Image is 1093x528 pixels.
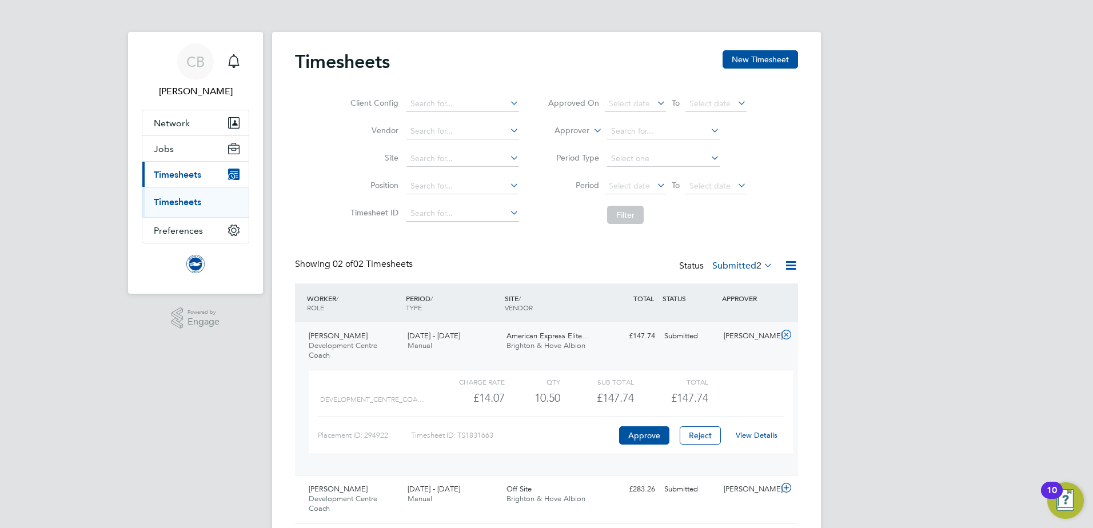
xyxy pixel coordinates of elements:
[671,391,708,405] span: £147.74
[502,288,601,318] div: SITE
[719,480,779,499] div: [PERSON_NAME]
[142,218,249,243] button: Preferences
[689,98,731,109] span: Select date
[1047,482,1084,519] button: Open Resource Center, 10 new notifications
[188,317,220,327] span: Engage
[307,303,324,312] span: ROLE
[506,331,589,341] span: American Express Elite…
[186,54,205,69] span: CB
[660,327,719,346] div: Submitted
[538,125,589,137] label: Approver
[128,32,263,294] nav: Main navigation
[668,95,683,110] span: To
[406,96,519,112] input: Search for...
[411,426,616,445] div: Timesheet ID: TS1831663
[518,294,521,303] span: /
[660,288,719,309] div: STATUS
[548,98,599,108] label: Approved On
[406,178,519,194] input: Search for...
[600,327,660,346] div: £147.74
[318,426,411,445] div: Placement ID: 294922
[431,389,505,407] div: £14.07
[408,341,432,350] span: Manual
[505,389,560,407] div: 10.50
[309,494,377,513] span: Development Centre Coach
[406,206,519,222] input: Search for...
[295,50,390,73] h2: Timesheets
[756,260,761,271] span: 2
[430,294,433,303] span: /
[154,197,201,207] a: Timesheets
[712,260,773,271] label: Submitted
[607,151,720,167] input: Select one
[408,494,432,503] span: Manual
[347,153,398,163] label: Site
[1047,490,1057,505] div: 10
[619,426,669,445] button: Approve
[689,181,731,191] span: Select date
[719,288,779,309] div: APPROVER
[408,484,460,494] span: [DATE] - [DATE]
[607,123,720,139] input: Search for...
[142,136,249,161] button: Jobs
[431,375,505,389] div: Charge rate
[154,143,174,154] span: Jobs
[333,258,413,270] span: 02 Timesheets
[680,426,721,445] button: Reject
[609,98,650,109] span: Select date
[505,375,560,389] div: QTY
[186,255,205,273] img: brightonandhovealbion-logo-retina.png
[679,258,775,274] div: Status
[560,389,634,407] div: £147.74
[660,480,719,499] div: Submitted
[142,255,249,273] a: Go to home page
[506,484,532,494] span: Off Site
[333,258,353,270] span: 02 of
[607,206,644,224] button: Filter
[719,327,779,346] div: [PERSON_NAME]
[347,207,398,218] label: Timesheet ID
[609,181,650,191] span: Select date
[548,180,599,190] label: Period
[505,303,533,312] span: VENDOR
[188,307,220,317] span: Powered by
[668,178,683,193] span: To
[600,480,660,499] div: £283.26
[723,50,798,69] button: New Timesheet
[154,169,201,180] span: Timesheets
[336,294,338,303] span: /
[403,288,502,318] div: PERIOD
[408,331,460,341] span: [DATE] - [DATE]
[295,258,415,270] div: Showing
[347,180,398,190] label: Position
[304,288,403,318] div: WORKER
[736,430,777,440] a: View Details
[142,162,249,187] button: Timesheets
[406,123,519,139] input: Search for...
[506,341,585,350] span: Brighton & Hove Albion
[142,85,249,98] span: Calvin Buckland
[142,187,249,217] div: Timesheets
[309,331,368,341] span: [PERSON_NAME]
[171,307,220,329] a: Powered byEngage
[406,151,519,167] input: Search for...
[347,98,398,108] label: Client Config
[634,375,708,389] div: Total
[154,225,203,236] span: Preferences
[142,110,249,135] button: Network
[548,153,599,163] label: Period Type
[406,303,422,312] span: TYPE
[309,341,377,360] span: Development Centre Coach
[560,375,634,389] div: Sub Total
[506,494,585,503] span: Brighton & Hove Albion
[347,125,398,135] label: Vendor
[320,395,424,403] span: DEVELOPMENT_CENTRE_COA…
[142,43,249,98] a: CB[PERSON_NAME]
[309,484,368,494] span: [PERSON_NAME]
[154,118,190,129] span: Network
[633,294,654,303] span: TOTAL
